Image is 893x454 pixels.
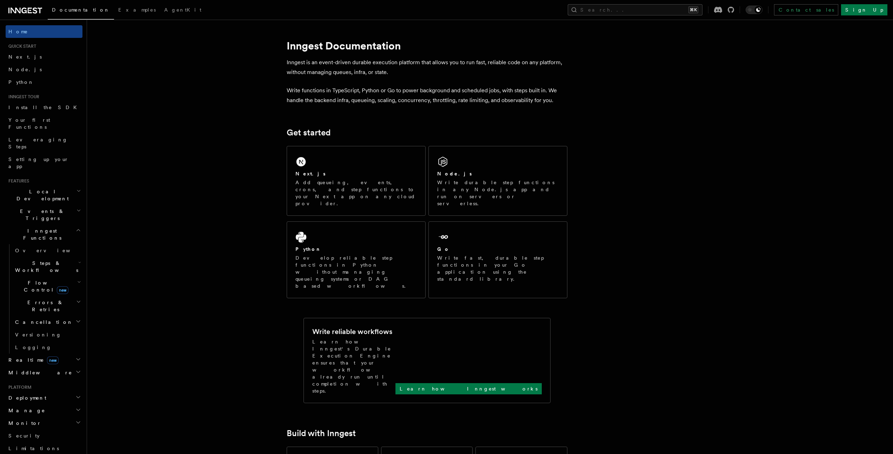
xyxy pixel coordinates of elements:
[287,86,567,105] p: Write functions in TypeScript, Python or Go to power background and scheduled jobs, with steps bu...
[287,58,567,77] p: Inngest is an event-driven durable execution platform that allows you to run fast, reliable code ...
[8,156,69,169] span: Setting up your app
[8,137,68,149] span: Leveraging Steps
[12,319,73,326] span: Cancellation
[6,94,39,100] span: Inngest tour
[287,428,356,438] a: Build with Inngest
[6,76,82,88] a: Python
[6,429,82,442] a: Security
[6,153,82,173] a: Setting up your app
[52,7,110,13] span: Documentation
[6,185,82,205] button: Local Development
[6,178,29,184] span: Features
[164,7,201,13] span: AgentKit
[12,276,82,296] button: Flow Controlnew
[287,128,331,138] a: Get started
[568,4,702,15] button: Search...⌘K
[295,179,417,207] p: Add queueing, events, crons, and step functions to your Next app on any cloud provider.
[8,67,42,72] span: Node.js
[12,316,82,328] button: Cancellation
[746,6,762,14] button: Toggle dark mode
[395,383,542,394] a: Learn how Inngest works
[6,394,46,401] span: Deployment
[6,417,82,429] button: Monitor
[6,356,59,363] span: Realtime
[6,44,36,49] span: Quick start
[48,2,114,20] a: Documentation
[8,54,42,60] span: Next.js
[12,260,78,274] span: Steps & Workflows
[295,246,321,253] h2: Python
[6,101,82,114] a: Install the SDK
[6,205,82,225] button: Events & Triggers
[437,246,450,253] h2: Go
[8,117,50,130] span: Your first Functions
[114,2,160,19] a: Examples
[15,332,61,338] span: Versioning
[12,244,82,257] a: Overview
[6,133,82,153] a: Leveraging Steps
[312,338,395,394] p: Learn how Inngest's Durable Execution Engine ensures that your workflow already run until complet...
[6,366,82,379] button: Middleware
[8,79,34,85] span: Python
[15,248,87,253] span: Overview
[6,51,82,63] a: Next.js
[295,170,326,177] h2: Next.js
[12,328,82,341] a: Versioning
[118,7,156,13] span: Examples
[312,327,392,336] h2: Write reliable workflows
[841,4,887,15] a: Sign Up
[57,286,68,294] span: new
[6,392,82,404] button: Deployment
[287,221,426,298] a: PythonDevelop reliable step functions in Python without managing queueing systems or DAG based wo...
[8,28,28,35] span: Home
[160,2,206,19] a: AgentKit
[688,6,698,13] kbd: ⌘K
[437,254,559,282] p: Write fast, durable step functions in your Go application using the standard library.
[6,404,82,417] button: Manage
[6,244,82,354] div: Inngest Functions
[437,170,472,177] h2: Node.js
[6,25,82,38] a: Home
[6,407,45,414] span: Manage
[295,254,417,289] p: Develop reliable step functions in Python without managing queueing systems or DAG based workflows.
[774,4,838,15] a: Contact sales
[437,179,559,207] p: Write durable step functions in any Node.js app and run on servers or serverless.
[6,208,76,222] span: Events & Triggers
[6,63,82,76] a: Node.js
[6,114,82,133] a: Your first Functions
[6,225,82,244] button: Inngest Functions
[6,369,72,376] span: Middleware
[6,354,82,366] button: Realtimenew
[6,227,76,241] span: Inngest Functions
[12,296,82,316] button: Errors & Retries
[428,221,567,298] a: GoWrite fast, durable step functions in your Go application using the standard library.
[6,385,32,390] span: Platform
[6,188,76,202] span: Local Development
[287,146,426,216] a: Next.jsAdd queueing, events, crons, and step functions to your Next app on any cloud provider.
[12,299,76,313] span: Errors & Retries
[6,420,41,427] span: Monitor
[12,257,82,276] button: Steps & Workflows
[428,146,567,216] a: Node.jsWrite durable step functions in any Node.js app and run on servers or serverless.
[400,385,538,392] p: Learn how Inngest works
[12,279,77,293] span: Flow Control
[15,345,52,350] span: Logging
[8,105,81,110] span: Install the SDK
[8,446,59,451] span: Limitations
[47,356,59,364] span: new
[8,433,40,439] span: Security
[287,39,567,52] h1: Inngest Documentation
[12,341,82,354] a: Logging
